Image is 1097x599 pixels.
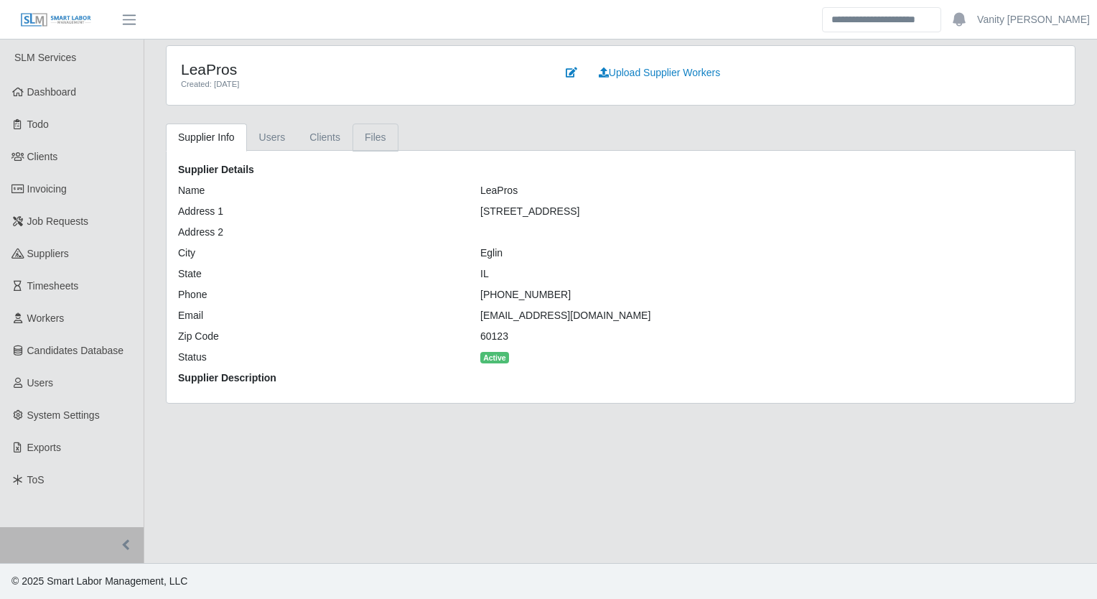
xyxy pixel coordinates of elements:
[27,377,54,389] span: Users
[167,204,470,219] div: Address 1
[27,280,79,292] span: Timesheets
[11,575,187,587] span: © 2025 Smart Labor Management, LLC
[27,119,49,130] span: Todo
[167,246,470,261] div: City
[480,352,509,363] span: Active
[353,124,398,152] a: Files
[27,151,58,162] span: Clients
[27,248,69,259] span: Suppliers
[14,52,76,63] span: SLM Services
[178,372,276,384] b: Supplier Description
[27,312,65,324] span: Workers
[167,287,470,302] div: Phone
[20,12,92,28] img: SLM Logo
[470,204,772,219] div: [STREET_ADDRESS]
[181,78,535,90] div: Created: [DATE]
[178,164,254,175] b: Supplier Details
[167,225,470,240] div: Address 2
[822,7,941,32] input: Search
[27,442,61,453] span: Exports
[470,266,772,282] div: IL
[297,124,353,152] a: Clients
[167,329,470,344] div: Zip Code
[977,12,1090,27] a: Vanity [PERSON_NAME]
[167,183,470,198] div: Name
[167,308,470,323] div: Email
[470,183,772,198] div: LeaPros
[27,86,77,98] span: Dashboard
[181,60,535,78] h4: LeaPros
[470,308,772,323] div: [EMAIL_ADDRESS][DOMAIN_NAME]
[27,474,45,486] span: ToS
[167,266,470,282] div: State
[470,246,772,261] div: Eglin
[166,124,247,152] a: Supplier Info
[470,329,772,344] div: 60123
[589,60,729,85] a: Upload Supplier Workers
[27,409,100,421] span: System Settings
[27,345,124,356] span: Candidates Database
[27,215,89,227] span: Job Requests
[247,124,298,152] a: Users
[27,183,67,195] span: Invoicing
[167,350,470,365] div: Status
[470,287,772,302] div: [PHONE_NUMBER]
